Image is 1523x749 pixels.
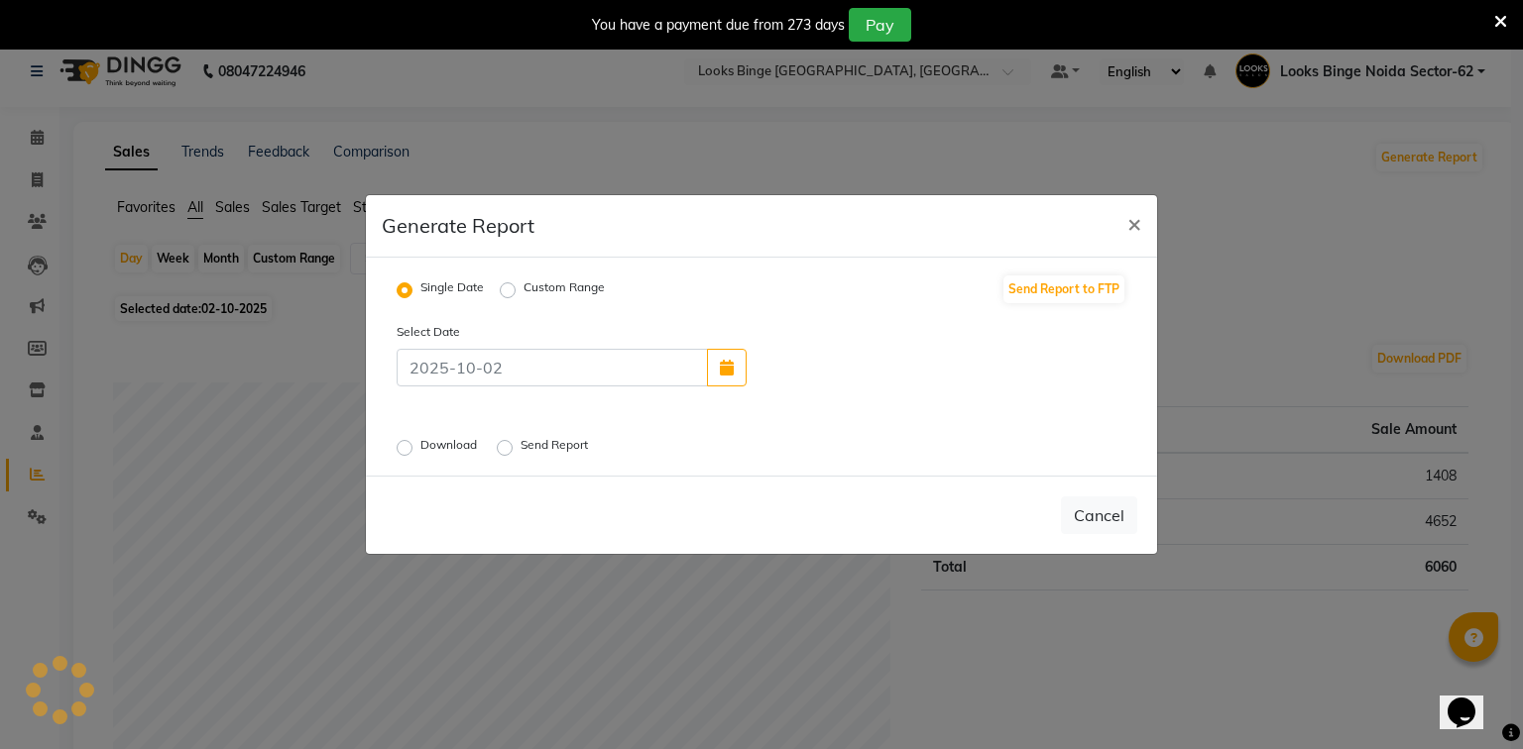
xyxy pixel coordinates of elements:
[524,278,605,302] label: Custom Range
[420,278,484,302] label: Single Date
[1127,208,1141,238] span: ×
[397,349,708,386] input: 2025-10-02
[382,211,534,241] h5: Generate Report
[420,436,481,460] label: Download
[1112,195,1157,251] button: Close
[849,8,911,42] button: Pay
[1440,670,1503,729] iframe: chat widget
[1003,275,1124,303] button: Send Report to FTP
[521,436,592,460] label: Send Report
[382,323,572,341] label: Select Date
[592,15,845,36] div: You have a payment due from 273 days
[1061,496,1137,534] button: Cancel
